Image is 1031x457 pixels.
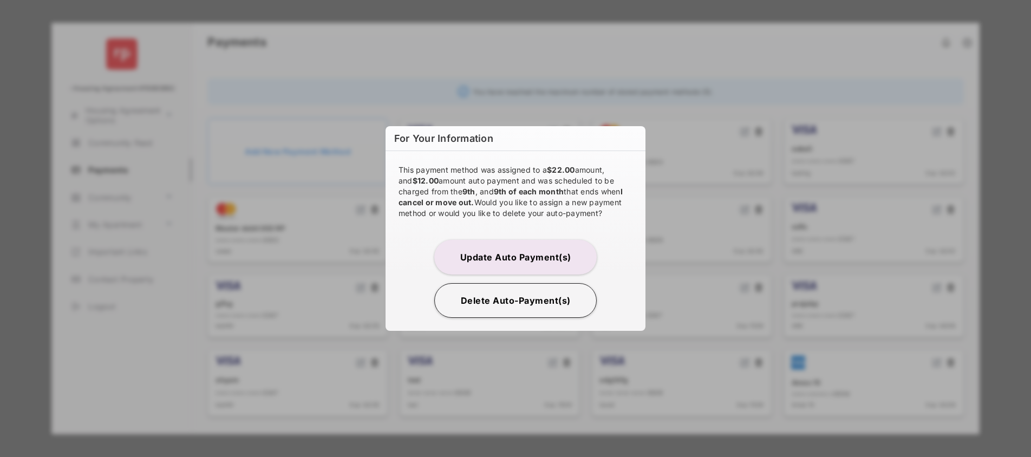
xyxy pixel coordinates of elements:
span: This payment method was assigned to a amount, and amount auto payment and was scheduled to be cha... [399,165,623,218]
button: Update Auto Payment(s) [434,240,597,275]
h6: For Your Information [386,126,645,151]
strong: $12.00 [413,176,439,185]
button: Delete Auto-Payment(s) [434,283,597,318]
strong: 9th of each month [494,187,564,196]
strong: 9th [462,187,475,196]
strong: $22.00 [547,165,575,174]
